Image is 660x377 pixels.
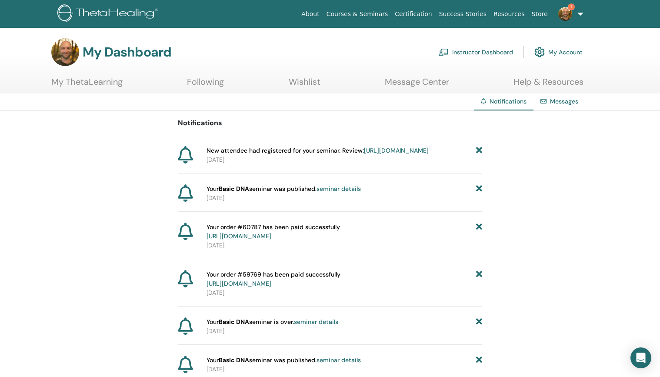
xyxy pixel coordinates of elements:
h3: My Dashboard [83,44,171,60]
div: Open Intercom Messenger [630,347,651,368]
a: Following [187,77,224,93]
strong: Basic DNA [219,318,249,326]
a: [URL][DOMAIN_NAME] [207,280,271,287]
p: [DATE] [207,155,482,164]
a: Instructor Dashboard [438,43,513,62]
span: Your seminar was published. [207,184,361,194]
p: [DATE] [207,365,482,374]
a: Message Center [385,77,449,93]
span: Notifications [490,97,527,105]
a: Wishlist [289,77,320,93]
span: Your order #60787 has been paid successfully [207,223,340,241]
a: seminar details [317,356,361,364]
a: Help & Resources [513,77,583,93]
a: Resources [490,6,528,22]
a: Certification [391,6,435,22]
img: logo.png [57,4,161,24]
a: seminar details [317,185,361,193]
p: [DATE] [207,241,482,250]
p: [DATE] [207,288,482,297]
a: Store [528,6,551,22]
span: 1 [568,3,575,10]
p: [DATE] [207,194,482,203]
a: [URL][DOMAIN_NAME] [364,147,429,154]
a: Messages [550,97,578,105]
a: [URL][DOMAIN_NAME] [207,232,271,240]
img: chalkboard-teacher.svg [438,48,449,56]
strong: Basic DNA [219,185,249,193]
img: default.jpg [51,38,79,66]
p: Notifications [178,118,482,128]
a: Success Stories [436,6,490,22]
a: About [298,6,323,22]
img: cog.svg [534,45,545,60]
a: Courses & Seminars [323,6,392,22]
strong: Basic DNA [219,356,249,364]
p: [DATE] [207,327,482,336]
span: Your order #59769 has been paid successfully [207,270,340,288]
span: New attendee had registered for your seminar. Review: [207,146,429,155]
span: Your seminar is over. [207,317,338,327]
span: Your seminar was published. [207,356,361,365]
a: My Account [534,43,583,62]
img: default.jpg [558,7,572,21]
a: My ThetaLearning [51,77,123,93]
a: seminar details [294,318,338,326]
